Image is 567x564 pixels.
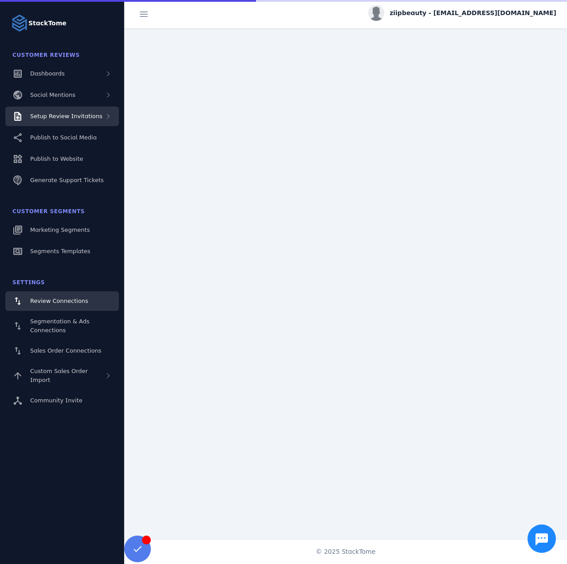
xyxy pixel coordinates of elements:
a: Community Invite [5,391,119,410]
img: profile.jpg [368,5,384,21]
a: Marketing Segments [5,220,119,240]
span: ziipbeauty - [EMAIL_ADDRESS][DOMAIN_NAME] [390,8,556,18]
span: Setup Review Invitations [30,113,102,119]
span: Customer Reviews [12,52,80,58]
span: Segments Templates [30,248,91,254]
span: Community Invite [30,397,83,404]
span: Generate Support Tickets [30,177,104,183]
a: Segmentation & Ads Connections [5,313,119,339]
a: Publish to Social Media [5,128,119,147]
span: Sales Order Connections [30,347,101,354]
span: Marketing Segments [30,226,90,233]
span: Segmentation & Ads Connections [30,318,90,334]
span: Custom Sales Order Import [30,368,88,383]
span: © 2025 StackTome [316,547,376,556]
span: Publish to Website [30,155,83,162]
span: Publish to Social Media [30,134,97,141]
span: Social Mentions [30,91,75,98]
span: Customer Segments [12,208,85,214]
span: Settings [12,279,45,286]
a: Sales Order Connections [5,341,119,361]
a: Publish to Website [5,149,119,169]
strong: StackTome [28,19,67,28]
a: Review Connections [5,291,119,311]
span: Review Connections [30,298,88,304]
a: Segments Templates [5,242,119,261]
button: ziipbeauty - [EMAIL_ADDRESS][DOMAIN_NAME] [368,5,556,21]
a: Generate Support Tickets [5,171,119,190]
img: Logo image [11,14,28,32]
span: Dashboards [30,70,65,77]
